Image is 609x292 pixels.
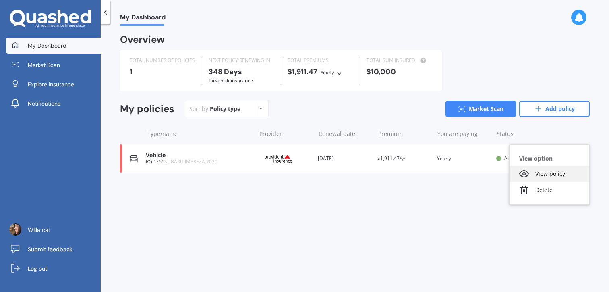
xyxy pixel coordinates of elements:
[6,76,101,92] a: Explore insurance
[210,105,240,113] div: Policy type
[378,130,431,138] div: Premium
[519,101,590,117] a: Add policy
[120,103,174,115] div: My policies
[209,56,274,65] div: NEXT POLICY RENEWING IN
[6,241,101,257] a: Submit feedback
[209,67,242,77] b: 348 Days
[130,56,195,65] div: TOTAL NUMBER OF POLICIES
[28,100,60,108] span: Notifications
[6,57,101,73] a: Market Scan
[28,245,72,253] span: Submit feedback
[6,261,101,277] a: Log out
[6,38,101,54] a: My Dashboard
[504,155,518,162] span: Active
[209,77,253,84] span: for Vehicle insurance
[377,155,406,162] span: $1,911.47/yr
[130,154,138,163] img: Vehicle
[120,13,166,24] span: My Dashboard
[318,154,371,163] div: [DATE]
[510,182,589,198] div: Delete
[146,152,252,159] div: Vehicle
[164,158,217,165] span: SUBARU IMPREZA 2020
[147,130,253,138] div: Type/name
[367,56,432,65] div: TOTAL SUM INSURED
[437,130,490,138] div: You are paying
[288,68,353,77] div: $1,911.47
[288,56,353,65] div: TOTAL PREMIUMS
[367,68,432,76] div: $10,000
[28,80,74,88] span: Explore insurance
[130,68,195,76] div: 1
[189,105,240,113] div: Sort by:
[6,222,101,238] a: Willa cai
[510,151,589,166] div: View option
[510,166,589,182] div: View policy
[259,130,312,138] div: Provider
[28,42,66,50] span: My Dashboard
[146,159,252,165] div: RGD766
[28,265,47,273] span: Log out
[437,154,490,163] div: Yearly
[445,101,516,117] a: Market Scan
[497,130,549,138] div: Status
[321,69,334,77] div: Yearly
[6,96,101,112] a: Notifications
[319,130,371,138] div: Renewal date
[258,151,298,166] img: Provident
[120,35,165,44] div: Overview
[9,223,21,236] img: ACg8ocLo-XEM5RHKhKxBnY_ITKL7_eI6o6eOBThw1Mynx_jeHjw7--tj=s96-c
[28,61,60,69] span: Market Scan
[28,226,50,234] span: Willa cai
